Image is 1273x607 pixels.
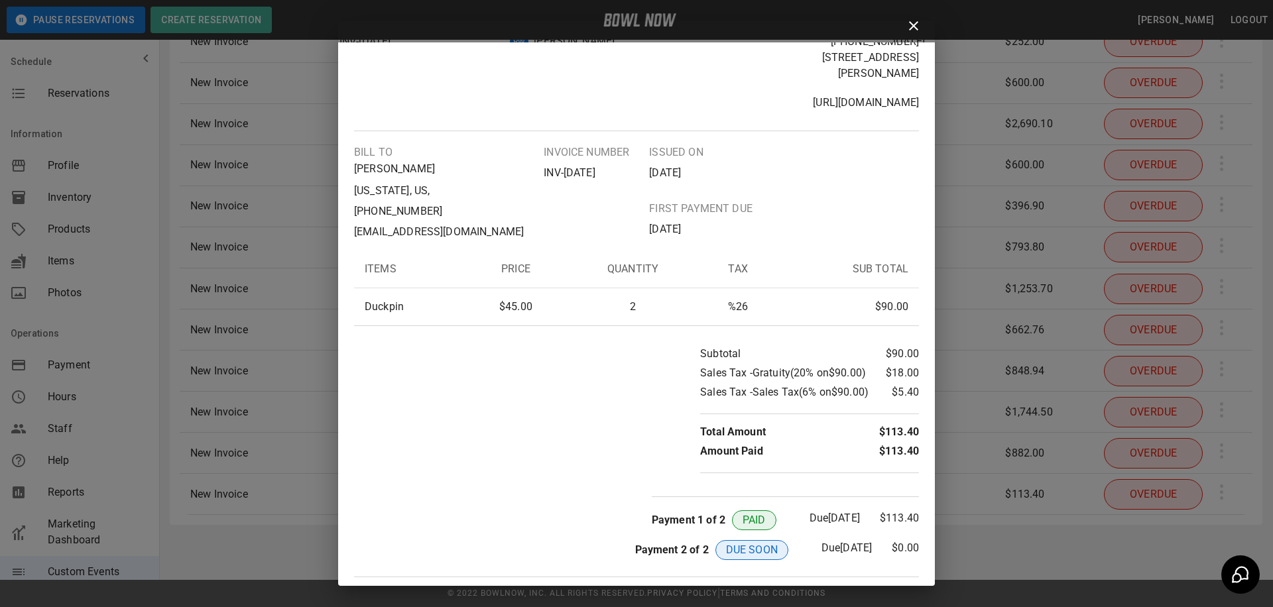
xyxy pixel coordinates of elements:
p: Payment 2 of 2 [635,540,788,560]
p: 2 [577,299,690,315]
p: Due [DATE] [810,510,860,530]
p: [DATE] [649,221,753,237]
p: ISSUED ON [649,144,753,160]
p: [URL][DOMAIN_NAME] [813,95,919,111]
p: $113.40 [880,510,919,530]
p: PAID [732,510,776,530]
p: Subtotal [700,346,741,362]
p: INV- [DATE] [544,165,629,181]
img: 5d1bb590-3e25-4acf-8e3c-de35309e366c.gif [354,18,365,84]
p: Price [476,261,555,277]
table: sticky table [354,250,919,325]
p: Items [365,261,455,277]
p: [PHONE_NUMBER] [354,203,524,219]
p: Due [DATE] [821,540,872,560]
p: [EMAIL_ADDRESS][DOMAIN_NAME] [354,224,524,240]
p: $90.00 [886,346,919,362]
p: [PERSON_NAME] [354,161,524,177]
p: [DATE] [649,165,753,181]
p: First payment Due [649,201,753,217]
p: Payment 1 of 2 [652,510,776,530]
p: $113.40 [879,443,919,459]
p: $18.00 [886,365,919,381]
p: Amount Paid [700,443,763,459]
p: [STREET_ADDRESS][PERSON_NAME] [819,50,919,82]
p: $113.40 [879,424,919,440]
p: Sub Total [787,261,908,277]
p: Quantity [577,261,690,277]
p: Sales Tax - Sales Tax ( 6 % on $90.00 ) [700,384,869,400]
p: Invoice Number [544,144,629,160]
p: % 26 [710,299,765,315]
p: Tax [710,261,765,277]
p: Duckpin [365,299,455,315]
p: $0.00 [892,540,919,560]
p: [US_STATE] , US , [354,183,524,199]
p: Sales Tax - Gratuity ( 20 % on $90.00 ) [700,365,866,381]
p: $90.00 [787,299,908,315]
p: $45.00 [476,299,555,315]
p: Total Amount [700,424,766,440]
p: $5.40 [892,384,919,400]
p: DUE SOON [715,540,788,560]
p: Bill to [354,144,524,160]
